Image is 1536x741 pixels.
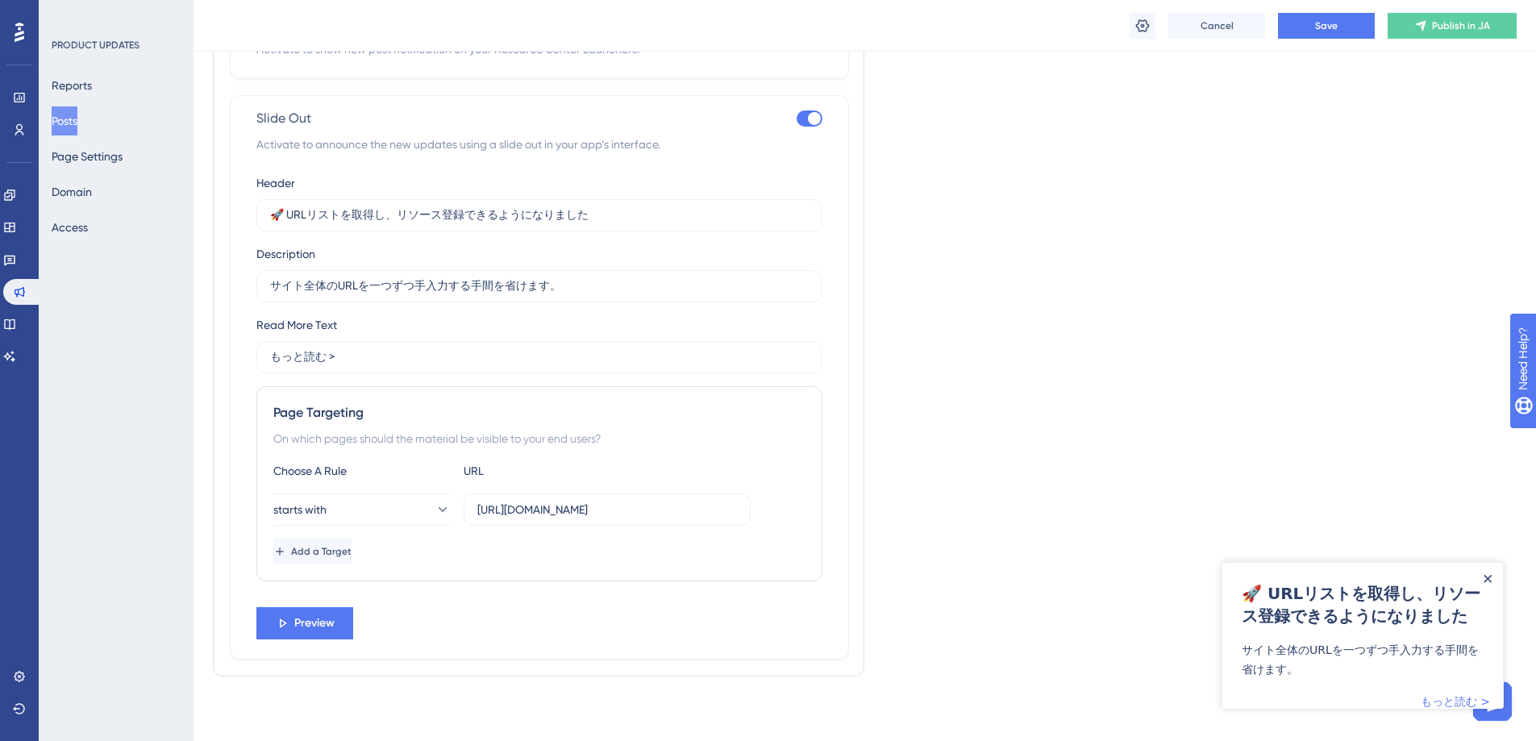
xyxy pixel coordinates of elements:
[256,607,353,639] button: Preview
[294,614,335,633] span: Preview
[270,348,809,366] input: Read More >
[464,461,641,481] div: URL
[199,130,268,149] a: もっと読む >
[10,10,39,39] img: launcher-image-alternative-text
[52,213,88,242] button: Access
[256,315,337,335] div: Read More Text
[52,142,123,171] button: Page Settings
[1201,19,1234,32] span: Cancel
[1432,19,1490,32] span: Publish in JA
[256,244,315,264] div: Description
[270,277,809,295] input: Check out the latest improvements in our product!
[291,545,352,558] span: Add a Target
[273,539,352,564] button: Add a Target
[273,461,451,481] div: Choose A Rule
[5,5,44,44] button: Open AI Assistant Launcher
[52,177,92,206] button: Domain
[52,71,92,100] button: Reports
[256,135,822,154] span: Activate to announce the new updates using a slide out in your app’s interface.
[270,206,809,224] input: Product Updates
[38,4,101,23] span: Need Help?
[1168,13,1265,39] button: Cancel
[273,429,805,448] div: On which pages should the material be visible to your end users?
[1222,562,1504,709] iframe: UserGuiding Product Updates Slide Out
[256,173,295,193] div: Header
[52,39,139,52] div: PRODUCT UPDATES
[1315,19,1338,32] span: Save
[273,403,805,423] div: Page Targeting
[256,109,311,128] span: Slide Out
[1388,13,1517,39] button: Publish in JA
[477,501,737,518] input: yourwebsite.com/path
[273,500,327,519] span: starts with
[52,106,77,135] button: Posts
[1278,13,1375,39] button: Save
[273,493,451,526] button: starts with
